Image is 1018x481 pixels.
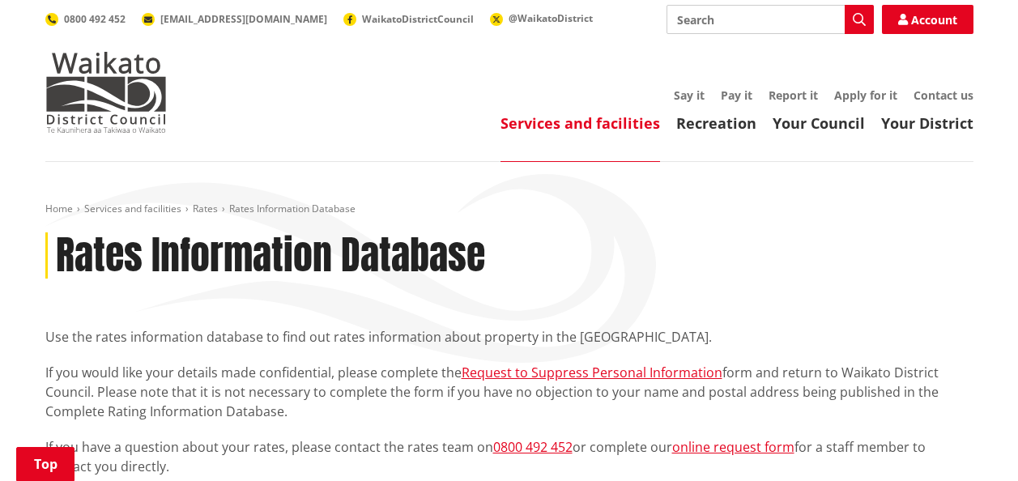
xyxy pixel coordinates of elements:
[160,12,327,26] span: [EMAIL_ADDRESS][DOMAIN_NAME]
[462,364,722,381] a: Request to Suppress Personal Information
[45,202,73,215] a: Home
[16,447,75,481] a: Top
[84,202,181,215] a: Services and facilities
[672,438,794,456] a: online request form
[45,363,973,421] p: If you would like your details made confidential, please complete the form and return to Waikato ...
[362,12,474,26] span: WaikatoDistrictCouncil
[509,11,593,25] span: @WaikatoDistrict
[45,327,973,347] p: Use the rates information database to find out rates information about property in the [GEOGRAPHI...
[142,12,327,26] a: [EMAIL_ADDRESS][DOMAIN_NAME]
[914,87,973,103] a: Contact us
[882,5,973,34] a: Account
[773,113,865,133] a: Your Council
[667,5,874,34] input: Search input
[674,87,705,103] a: Say it
[229,202,356,215] span: Rates Information Database
[769,87,818,103] a: Report it
[500,113,660,133] a: Services and facilities
[193,202,218,215] a: Rates
[493,438,573,456] a: 0800 492 452
[721,87,752,103] a: Pay it
[45,437,973,476] p: If you have a question about your rates, please contact the rates team on or complete our for a s...
[45,52,167,133] img: Waikato District Council - Te Kaunihera aa Takiwaa o Waikato
[45,12,126,26] a: 0800 492 452
[834,87,897,103] a: Apply for it
[64,12,126,26] span: 0800 492 452
[45,202,973,216] nav: breadcrumb
[56,232,485,279] h1: Rates Information Database
[881,113,973,133] a: Your District
[490,11,593,25] a: @WaikatoDistrict
[343,12,474,26] a: WaikatoDistrictCouncil
[676,113,756,133] a: Recreation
